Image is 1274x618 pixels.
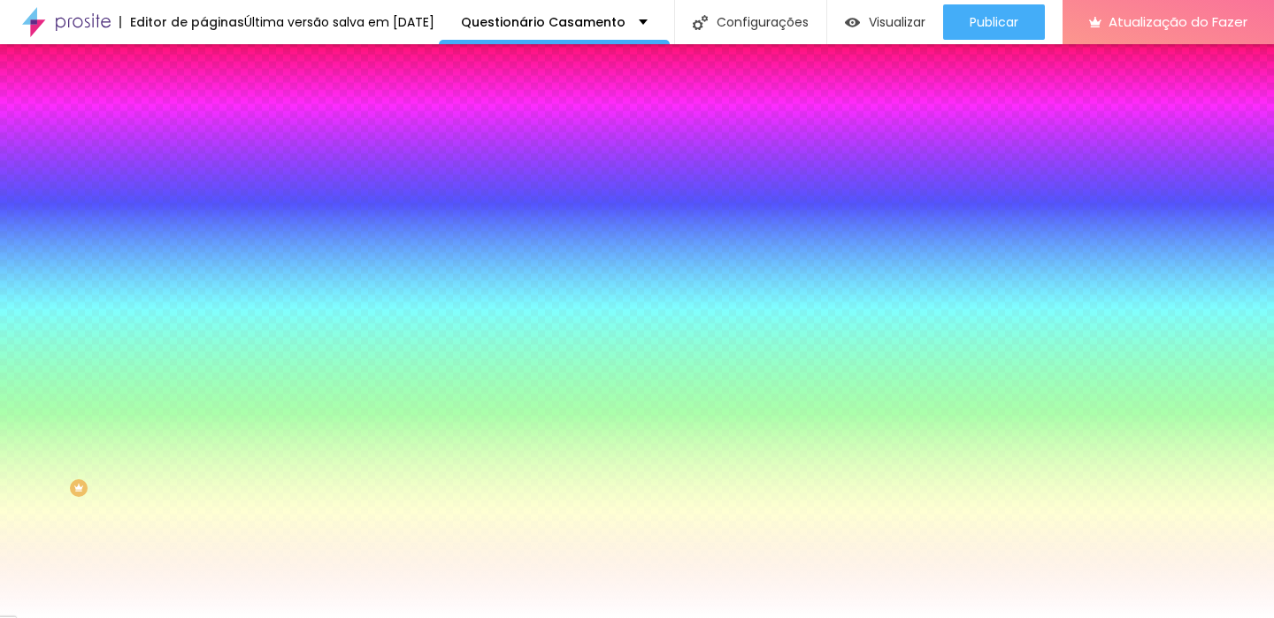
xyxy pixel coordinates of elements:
font: Visualizar [869,13,925,31]
button: Visualizar [827,4,943,40]
font: Atualização do Fazer [1109,12,1247,31]
font: Editor de páginas [130,13,244,31]
font: Questionário Casamento [461,13,625,31]
button: Publicar [943,4,1045,40]
img: view-1.svg [845,15,860,30]
font: Configurações [717,13,809,31]
img: Ícone [693,15,708,30]
font: Última versão salva em [DATE] [244,13,434,31]
font: Publicar [970,13,1018,31]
